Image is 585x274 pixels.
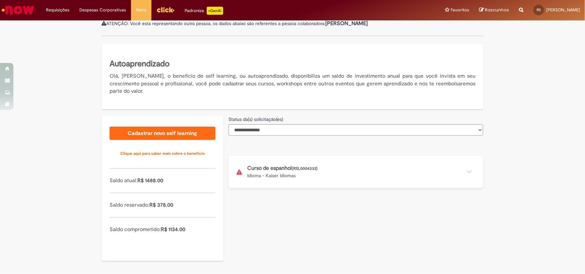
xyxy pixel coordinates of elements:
[136,7,146,13] span: More
[1,3,35,17] img: ServiceNow
[537,8,541,12] span: FC
[110,177,215,185] p: Saldo atual:
[451,7,469,13] span: Favoritos
[46,7,69,13] span: Requisições
[110,127,215,140] a: Cadastrar novo self learning
[485,7,509,13] span: Rascunhos
[102,11,483,36] div: ATENÇÃO: Você esta representando outra pessoa, os dados abaixo são referentes a pessoa colaboradora:
[479,7,509,13] a: Rascunhos
[229,116,283,123] label: Status da(s) solicitação(es)
[325,20,368,27] b: [PERSON_NAME]
[149,202,173,208] span: R$ 378.00
[185,7,223,15] div: Padroniza
[546,7,580,13] span: [PERSON_NAME]
[137,177,163,184] span: R$ 1488.00
[110,58,475,70] h5: Autoaprendizado
[156,5,175,15] img: click_logo_yellow_360x200.png
[110,147,215,160] a: Clique aqui para saber mais sobre o benefício
[207,7,223,15] p: +GenAi
[110,226,215,233] p: Saldo comprometido:
[161,226,185,233] span: R$ 1134.00
[110,201,215,209] p: Saldo reservado:
[110,72,475,95] p: Olá, [PERSON_NAME], o benefício de self learning, ou autoaprendizado, disponibiliza um saldo de i...
[79,7,126,13] span: Despesas Corporativas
